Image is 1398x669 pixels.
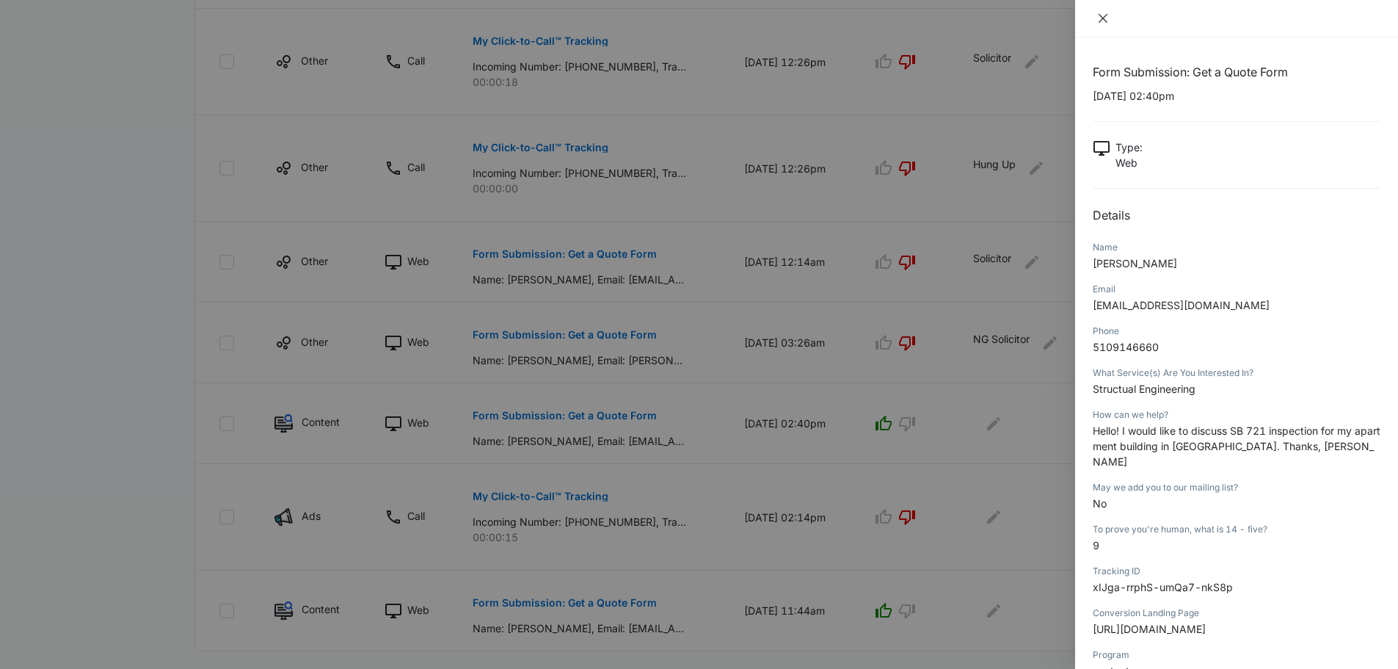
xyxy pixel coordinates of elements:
[1093,325,1380,338] div: Phone
[1093,241,1380,254] div: Name
[1093,539,1099,552] span: 9
[1093,497,1107,510] span: No
[1093,408,1380,422] div: How can we help?
[1097,12,1109,24] span: close
[1093,206,1380,224] h2: Details
[1093,481,1380,494] div: May we add you to our mailing list?
[1093,299,1270,311] span: [EMAIL_ADDRESS][DOMAIN_NAME]
[1115,140,1143,155] p: Type :
[1093,257,1177,270] span: [PERSON_NAME]
[1093,12,1113,25] button: Close
[1115,155,1143,170] p: Web
[1093,581,1233,593] span: xIJga-rrphS-umQa7-nkS8p
[1093,341,1159,353] span: 5109146660
[1093,366,1380,380] div: What Service(s) Are You Interested In?
[1093,623,1206,635] span: [URL][DOMAIN_NAME]
[1093,383,1195,395] span: Structual Engineering
[1093,523,1380,536] div: To prove you're human, what is 14 - five?
[1093,63,1380,81] h1: Form Submission: Get a Quote Form
[1093,648,1380,662] div: Program
[1093,88,1380,104] p: [DATE] 02:40pm
[1093,283,1380,296] div: Email
[1093,607,1380,620] div: Conversion Landing Page
[1093,565,1380,578] div: Tracking ID
[1093,424,1380,468] span: Hello! I would like to discuss SB 721 inspection for my apartment building in [GEOGRAPHIC_DATA]. ...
